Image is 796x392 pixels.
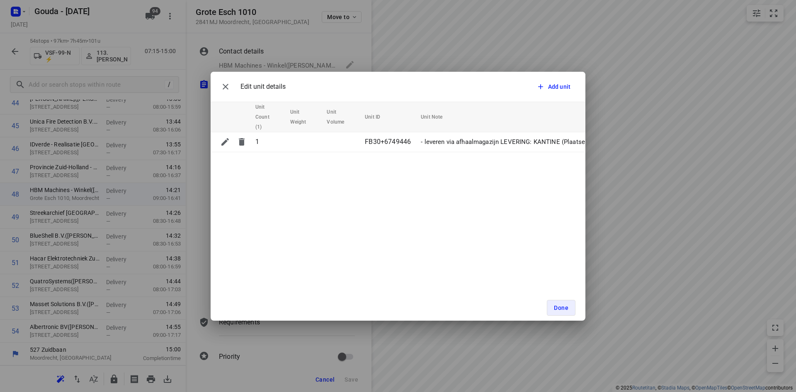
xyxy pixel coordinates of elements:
[217,78,286,95] div: Edit unit details
[533,79,575,94] button: Add unit
[217,134,233,150] button: Edit
[547,300,575,316] button: Done
[421,137,629,147] p: - leveren via afhaalmagazijn LEVERING: KANTINE (Plaatsen in het display)
[362,132,417,152] td: FB30+6749446
[365,112,391,122] span: Unit ID
[548,83,570,91] span: Add unit
[327,107,355,127] span: Unit Volume
[233,134,250,150] button: Delete
[252,132,287,152] td: 1
[255,102,280,132] span: Unit Count (1)
[421,112,453,122] span: Unit Note
[554,304,568,311] span: Done
[290,107,317,127] span: Unit Weight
